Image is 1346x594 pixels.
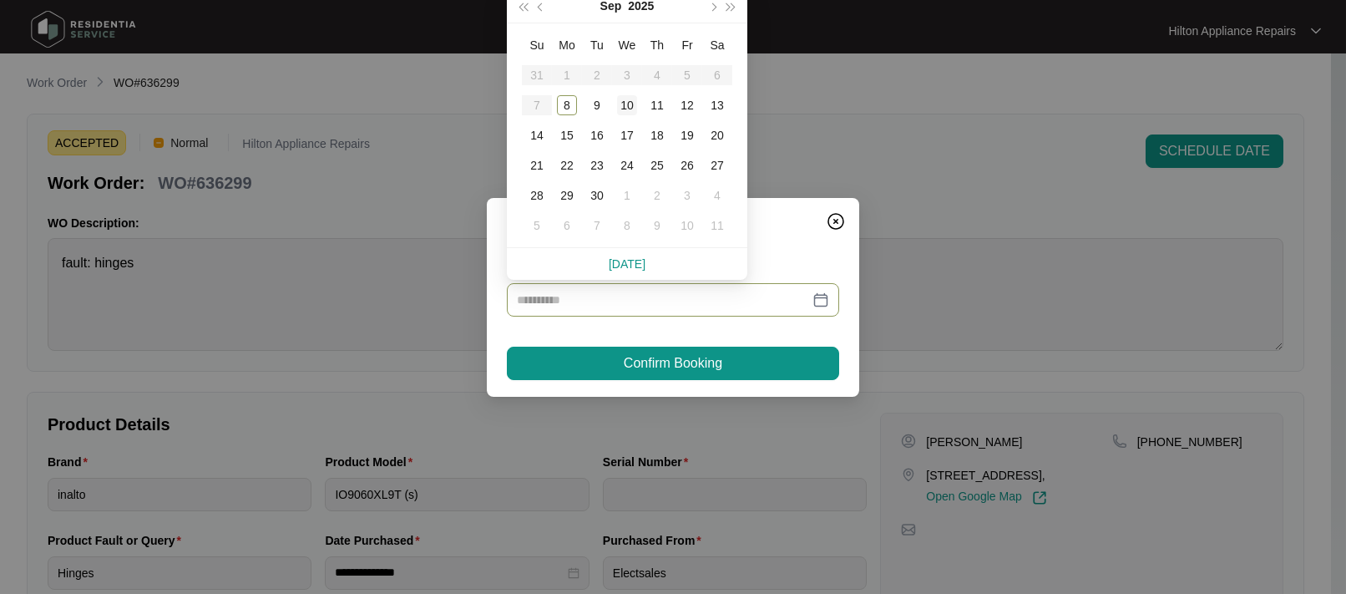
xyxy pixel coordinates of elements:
th: Mo [552,30,582,60]
div: 10 [677,216,697,236]
img: closeCircle [826,211,846,231]
div: 12 [677,95,697,115]
td: 2025-09-09 [582,90,612,120]
td: 2025-10-09 [642,211,672,241]
td: 2025-10-06 [552,211,582,241]
div: 14 [527,125,547,145]
div: 8 [617,216,637,236]
div: 15 [557,125,577,145]
div: 28 [527,185,547,206]
td: 2025-10-02 [642,180,672,211]
div: 5 [527,216,547,236]
td: 2025-09-08 [552,90,582,120]
td: 2025-10-10 [672,211,702,241]
td: 2025-09-26 [672,150,702,180]
td: 2025-09-10 [612,90,642,120]
td: 2025-09-25 [642,150,672,180]
td: 2025-09-17 [612,120,642,150]
td: 2025-10-07 [582,211,612,241]
th: Fr [672,30,702,60]
td: 2025-10-05 [522,211,552,241]
div: 17 [617,125,637,145]
th: Su [522,30,552,60]
td: 2025-09-23 [582,150,612,180]
div: 11 [707,216,727,236]
div: 18 [647,125,667,145]
div: 27 [707,155,727,175]
td: 2025-09-15 [552,120,582,150]
div: 23 [587,155,607,175]
span: Confirm Booking [624,353,722,373]
td: 2025-09-29 [552,180,582,211]
div: 29 [557,185,577,206]
div: 6 [557,216,577,236]
input: Date [517,291,809,309]
th: We [612,30,642,60]
div: 3 [677,185,697,206]
div: 13 [707,95,727,115]
div: 8 [557,95,577,115]
div: 26 [677,155,697,175]
td: 2025-09-18 [642,120,672,150]
div: 24 [617,155,637,175]
div: 25 [647,155,667,175]
td: 2025-09-24 [612,150,642,180]
td: 2025-10-04 [702,180,732,211]
td: 2025-09-13 [702,90,732,120]
td: 2025-09-16 [582,120,612,150]
div: 10 [617,95,637,115]
div: 1 [617,185,637,206]
div: 19 [677,125,697,145]
td: 2025-09-27 [702,150,732,180]
td: 2025-10-08 [612,211,642,241]
td: 2025-09-12 [672,90,702,120]
button: Confirm Booking [507,347,839,380]
a: [DATE] [609,257,645,271]
div: 22 [557,155,577,175]
div: 21 [527,155,547,175]
td: 2025-09-11 [642,90,672,120]
td: 2025-10-11 [702,211,732,241]
th: Th [642,30,672,60]
div: 16 [587,125,607,145]
th: Tu [582,30,612,60]
td: 2025-09-20 [702,120,732,150]
td: 2025-09-14 [522,120,552,150]
div: 20 [707,125,727,145]
th: Sa [702,30,732,60]
button: Close [822,208,849,235]
td: 2025-10-01 [612,180,642,211]
div: 9 [647,216,667,236]
div: 4 [707,185,727,206]
td: 2025-10-03 [672,180,702,211]
td: 2025-09-19 [672,120,702,150]
div: 2 [647,185,667,206]
div: 30 [587,185,607,206]
td: 2025-09-22 [552,150,582,180]
div: 11 [647,95,667,115]
div: 9 [587,95,607,115]
div: 7 [587,216,607,236]
td: 2025-09-30 [582,180,612,211]
td: 2025-09-28 [522,180,552,211]
td: 2025-09-21 [522,150,552,180]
